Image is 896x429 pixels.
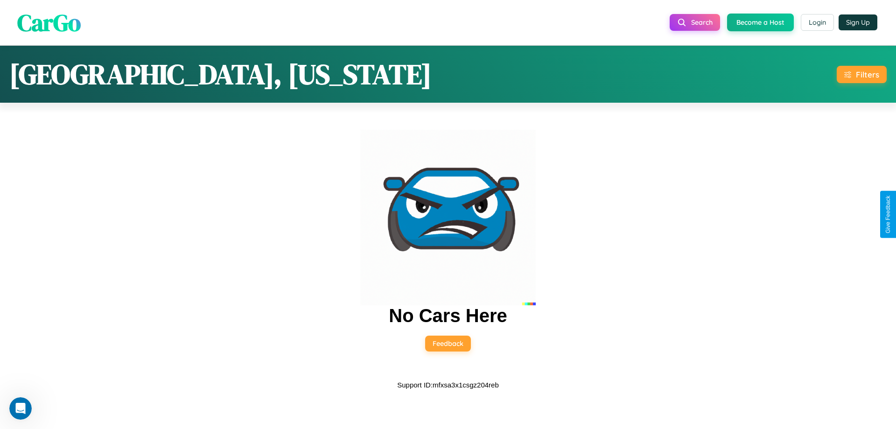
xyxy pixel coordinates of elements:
button: Become a Host [727,14,794,31]
button: Filters [837,66,887,83]
button: Search [670,14,720,31]
iframe: Intercom live chat [9,397,32,420]
span: CarGo [17,6,81,38]
div: Give Feedback [885,196,891,233]
div: Filters [856,70,879,79]
button: Feedback [425,336,471,352]
h1: [GEOGRAPHIC_DATA], [US_STATE] [9,55,432,93]
button: Sign Up [839,14,877,30]
h2: No Cars Here [389,305,507,326]
p: Support ID: mfxsa3x1csgz204reb [397,379,499,391]
button: Login [801,14,834,31]
img: car [360,130,536,305]
span: Search [691,18,713,27]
